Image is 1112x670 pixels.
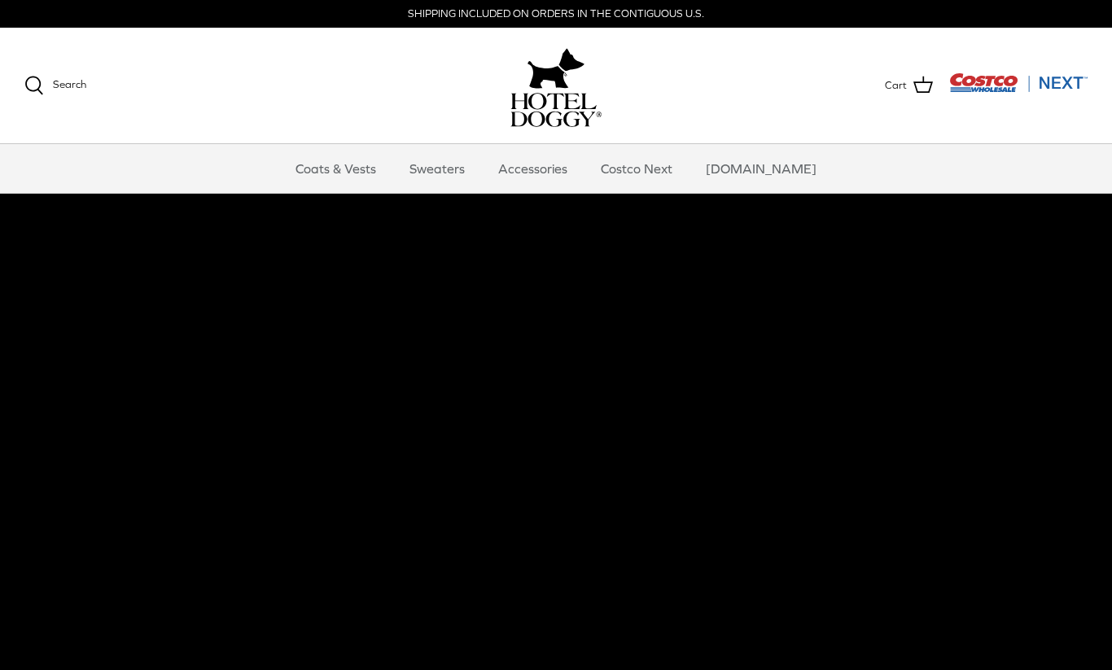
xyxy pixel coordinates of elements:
img: hoteldoggy.com [528,44,584,93]
span: Cart [885,77,907,94]
a: Coats & Vests [281,144,391,193]
a: Accessories [484,144,582,193]
a: Costco Next [586,144,687,193]
a: Sweaters [395,144,479,193]
span: Search [53,78,86,90]
img: hoteldoggycom [510,93,602,127]
a: hoteldoggy.com hoteldoggycom [510,44,602,127]
img: Costco Next [949,72,1088,93]
a: Visit Costco Next [949,83,1088,95]
a: Search [24,76,86,95]
a: [DOMAIN_NAME] [691,144,831,193]
a: Cart [885,75,933,96]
